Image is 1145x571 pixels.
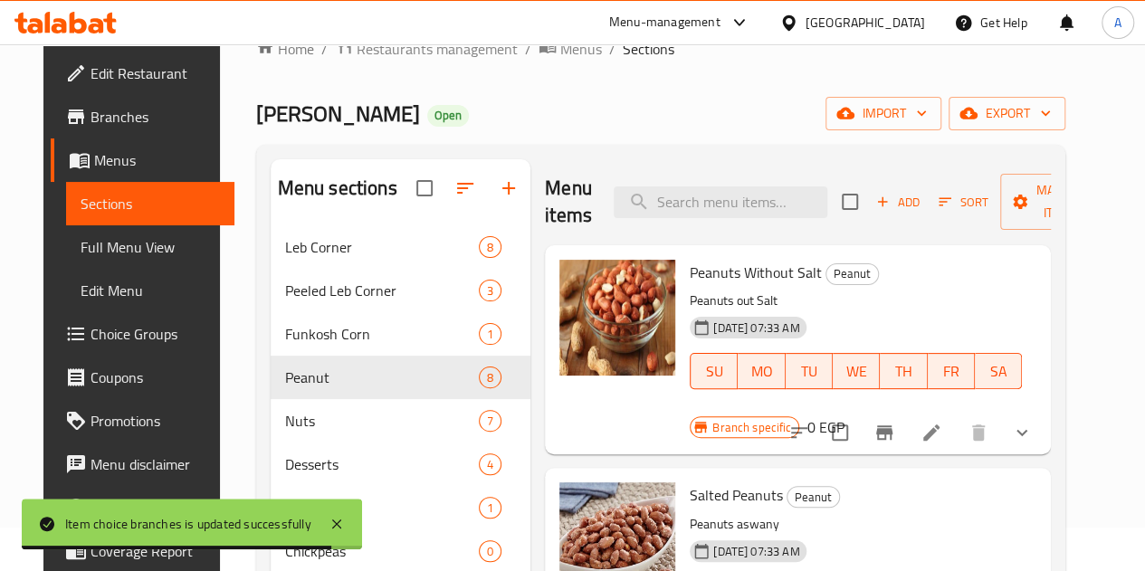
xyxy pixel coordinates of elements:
[480,282,501,300] span: 3
[831,183,869,221] span: Select section
[285,453,479,475] span: Desserts
[921,422,942,443] a: Edit menu item
[271,443,531,486] div: Desserts4
[335,37,518,61] a: Restaurants management
[545,175,592,229] h2: Menu items
[525,38,531,60] li: /
[706,543,806,560] span: [DATE] 07:33 AM
[91,323,220,345] span: Choice Groups
[1114,13,1121,33] span: A
[786,353,833,389] button: TU
[480,326,501,343] span: 1
[745,358,778,385] span: MO
[271,312,531,356] div: Funkosh Corn1
[285,280,479,301] span: Peeled Leb Corner
[271,486,531,529] div: Jelly1
[1000,411,1044,454] button: show more
[357,38,518,60] span: Restaurants management
[51,399,234,443] a: Promotions
[51,486,234,529] a: Upsell
[285,236,479,258] span: Leb Corner
[66,225,234,269] a: Full Menu View
[91,410,220,432] span: Promotions
[479,497,501,519] div: items
[271,356,531,399] div: Peanut8
[934,188,993,216] button: Sort
[271,399,531,443] div: Nuts7
[480,543,501,560] span: 0
[479,540,501,562] div: items
[51,52,234,95] a: Edit Restaurant
[821,414,859,452] span: Select to update
[479,453,501,475] div: items
[480,500,501,517] span: 1
[706,319,806,337] span: [DATE] 07:33 AM
[787,486,840,508] div: Peanut
[444,167,487,210] span: Sort sections
[66,269,234,312] a: Edit Menu
[539,37,602,61] a: Menus
[863,411,906,454] button: Branch-specific-item
[705,419,798,436] span: Branch specific
[271,225,531,269] div: Leb Corner8
[1015,179,1107,224] span: Manage items
[825,97,941,130] button: import
[833,353,880,389] button: WE
[939,192,988,213] span: Sort
[840,358,873,385] span: WE
[957,411,1000,454] button: delete
[278,175,397,202] h2: Menu sections
[787,487,839,508] span: Peanut
[91,540,220,562] span: Coverage Report
[935,358,968,385] span: FR
[480,456,501,473] span: 4
[81,193,220,214] span: Sections
[840,102,927,125] span: import
[285,323,479,345] span: Funkosh Corn
[480,413,501,430] span: 7
[81,236,220,258] span: Full Menu View
[873,192,922,213] span: Add
[256,37,1066,61] nav: breadcrumb
[806,13,925,33] div: [GEOGRAPHIC_DATA]
[406,169,444,207] span: Select all sections
[51,138,234,182] a: Menus
[81,280,220,301] span: Edit Menu
[869,188,927,216] button: Add
[271,269,531,312] div: Peeled Leb Corner3
[285,497,479,519] span: Jelly
[285,366,479,388] span: Peanut
[427,108,469,123] span: Open
[690,290,1022,312] p: Peanuts out Salt
[480,239,501,256] span: 8
[793,358,825,385] span: TU
[982,358,1015,385] span: SA
[65,514,311,534] div: Item choice branches is updated successfully
[975,353,1022,389] button: SA
[690,481,783,509] span: Salted Peanuts
[880,353,927,389] button: TH
[825,263,879,285] div: Peanut
[256,38,314,60] a: Home
[91,497,220,519] span: Upsell
[826,263,878,284] span: Peanut
[927,188,1000,216] span: Sort items
[51,312,234,356] a: Choice Groups
[778,411,821,454] button: sort-choices
[1000,174,1121,230] button: Manage items
[91,106,220,128] span: Branches
[614,186,827,218] input: search
[285,540,479,562] span: Chickpeas
[869,188,927,216] span: Add item
[949,97,1065,130] button: export
[690,259,822,286] span: Peanuts Without Salt
[51,95,234,138] a: Branches
[321,38,328,60] li: /
[690,353,738,389] button: SU
[698,358,730,385] span: SU
[427,105,469,127] div: Open
[623,38,674,60] span: Sections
